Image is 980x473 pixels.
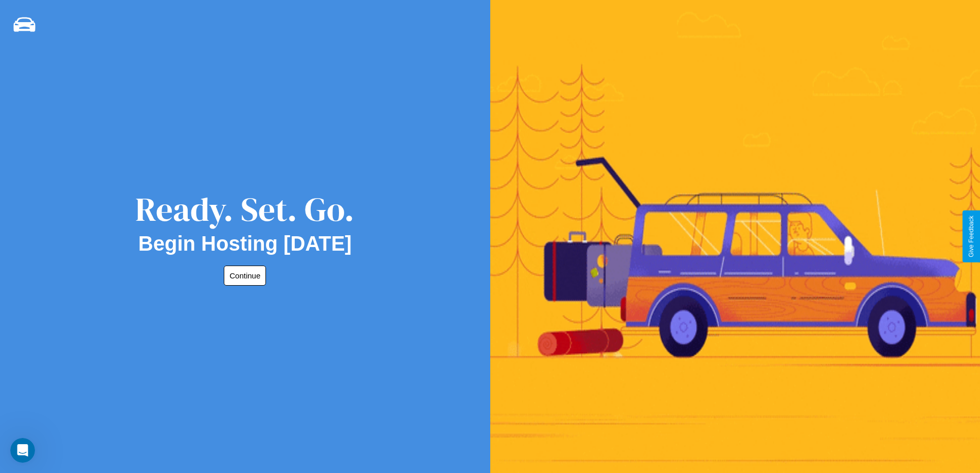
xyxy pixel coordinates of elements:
button: Continue [224,266,266,286]
div: Give Feedback [968,216,975,257]
div: Ready. Set. Go. [135,186,354,232]
h2: Begin Hosting [DATE] [138,232,352,255]
iframe: Intercom live chat [10,438,35,463]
